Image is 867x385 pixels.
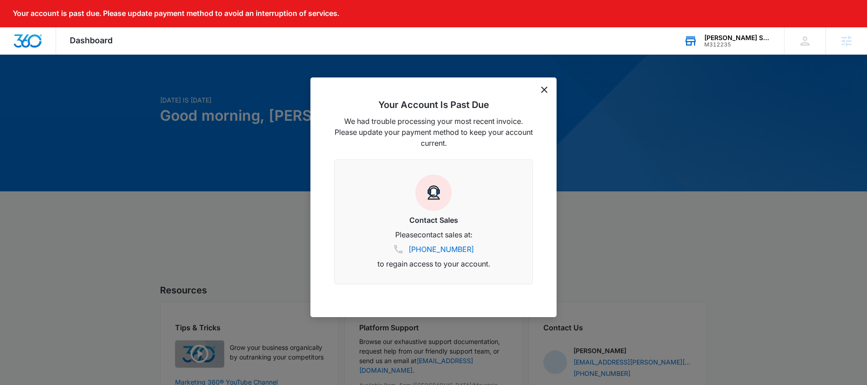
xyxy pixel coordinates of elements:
button: dismiss this dialog [541,87,547,93]
h2: Your Account Is Past Due [334,99,533,110]
h3: Contact Sales [346,215,521,226]
div: account id [704,41,771,48]
p: Your account is past due. Please update payment method to avoid an interruption of services. [13,9,339,18]
p: We had trouble processing your most recent invoice. Please update your payment method to keep you... [334,116,533,149]
p: Please contact sales at: to regain access to your account. [346,229,521,269]
div: account name [704,34,771,41]
a: [PHONE_NUMBER] [408,244,474,255]
div: Dashboard [56,27,126,54]
span: Dashboard [70,36,113,45]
